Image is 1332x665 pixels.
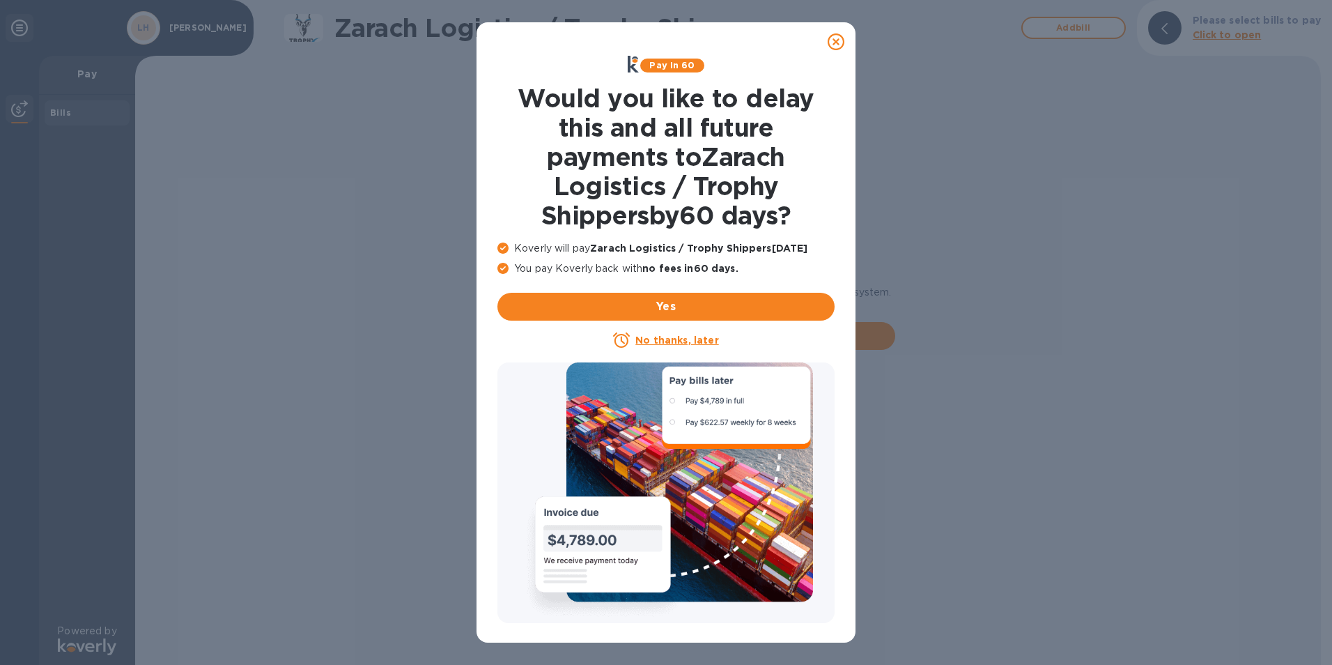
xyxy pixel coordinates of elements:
h1: Would you like to delay this and all future payments to Zarach Logistics / Trophy Shippers by 60 ... [497,84,835,230]
p: Koverly will pay [497,241,835,256]
u: No thanks, later [635,335,718,346]
b: Pay in 60 [649,60,695,70]
p: You pay Koverly back with [497,261,835,276]
span: Yes [509,298,823,315]
button: Yes [497,293,835,321]
b: Zarach Logistics / Trophy Shippers [DATE] [590,243,807,254]
b: no fees in 60 days . [642,263,738,274]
